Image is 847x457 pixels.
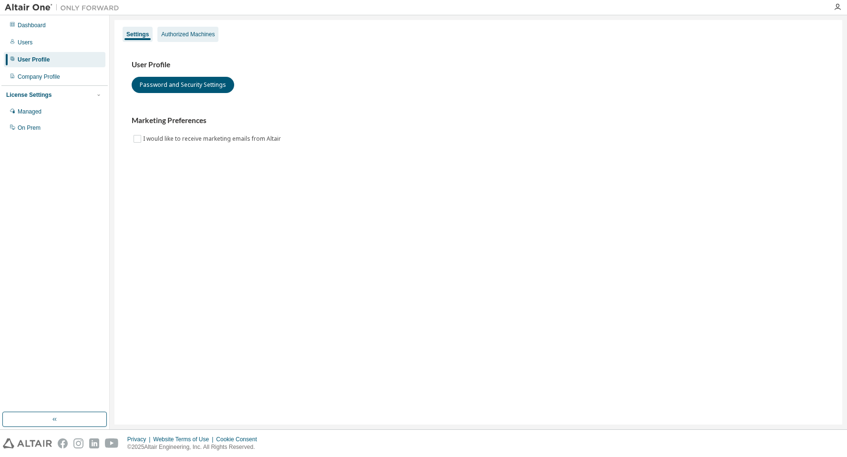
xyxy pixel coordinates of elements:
[105,438,119,448] img: youtube.svg
[3,438,52,448] img: altair_logo.svg
[132,60,825,70] h3: User Profile
[18,21,46,29] div: Dashboard
[216,436,262,443] div: Cookie Consent
[132,77,234,93] button: Password and Security Settings
[89,438,99,448] img: linkedin.svg
[6,91,52,99] div: License Settings
[18,56,50,63] div: User Profile
[18,39,32,46] div: Users
[153,436,216,443] div: Website Terms of Use
[126,31,149,38] div: Settings
[58,438,68,448] img: facebook.svg
[18,124,41,132] div: On Prem
[18,108,41,115] div: Managed
[18,73,60,81] div: Company Profile
[143,133,283,145] label: I would like to receive marketing emails from Altair
[127,443,263,451] p: © 2025 Altair Engineering, Inc. All Rights Reserved.
[5,3,124,12] img: Altair One
[73,438,83,448] img: instagram.svg
[127,436,153,443] div: Privacy
[161,31,215,38] div: Authorized Machines
[132,116,825,125] h3: Marketing Preferences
